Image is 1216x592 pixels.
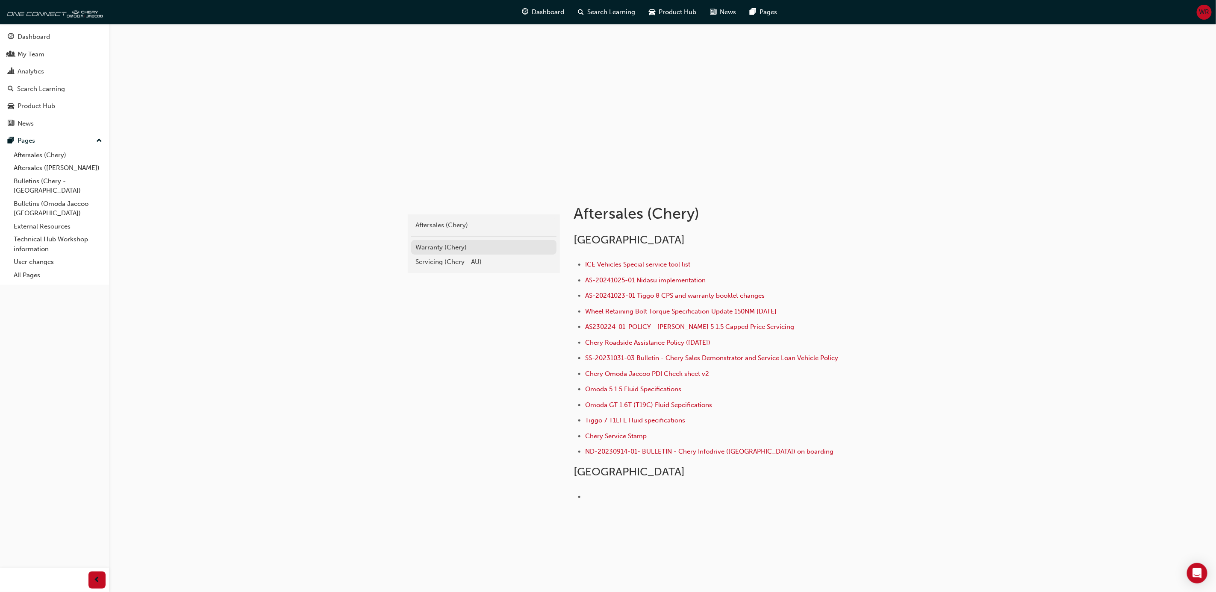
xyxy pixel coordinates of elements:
a: AS-20241023-01 Tiggo 8 CPS and warranty booklet changes [585,292,765,299]
a: search-iconSearch Learning [571,3,642,21]
a: Tiggo 7 T1EFL Fluid specifications [585,416,685,424]
a: Dashboard [3,29,106,45]
span: chart-icon [8,68,14,76]
a: AS230224-01-POLICY - [PERSON_NAME] 5 1.5 Capped Price Servicing [585,323,794,331]
span: pages-icon [750,7,757,18]
div: Servicing (Chery - AU) [415,257,552,267]
a: Aftersales (Chery) [411,218,556,233]
a: Wheel Retaining Bolt Torque Specification Update 150NM [DATE] [585,308,777,315]
a: Chery Service Stamp [585,432,647,440]
span: search-icon [8,85,14,93]
span: car-icon [649,7,656,18]
span: [GEOGRAPHIC_DATA] [574,465,685,478]
a: news-iconNews [704,3,743,21]
span: news-icon [710,7,717,18]
span: Search Learning [588,7,636,17]
span: News [720,7,736,17]
a: pages-iconPages [743,3,784,21]
div: Product Hub [18,101,55,111]
button: DashboardMy TeamAnalyticsSearch LearningProduct HubNews [3,27,106,133]
div: Aftersales (Chery) [415,220,552,230]
h1: Aftersales (Chery) [574,204,854,223]
span: car-icon [8,103,14,110]
a: Bulletins (Chery - [GEOGRAPHIC_DATA]) [10,175,106,197]
a: Bulletins (Omoda Jaecoo - [GEOGRAPHIC_DATA]) [10,197,106,220]
a: AS-20241025-01 Nidasu implementation [585,276,706,284]
button: Pages [3,133,106,149]
a: guage-iconDashboard [515,3,571,21]
a: Aftersales ([PERSON_NAME]) [10,161,106,175]
a: Search Learning [3,81,106,97]
span: WR [1199,7,1210,17]
a: Product Hub [3,98,106,114]
a: Aftersales (Chery) [10,149,106,162]
span: news-icon [8,120,14,128]
a: User changes [10,255,106,269]
a: Omoda 5 1.5 Fluid Specifications [585,385,681,393]
span: guage-icon [8,33,14,41]
a: ICE Vehicles Special service tool list [585,261,690,268]
a: Warranty (Chery) [411,240,556,255]
a: Analytics [3,64,106,79]
a: News [3,116,106,132]
a: Technical Hub Workshop information [10,233,106,255]
span: prev-icon [94,575,100,586]
span: people-icon [8,51,14,59]
div: Warranty (Chery) [415,243,552,252]
span: [GEOGRAPHIC_DATA] [574,233,685,246]
a: All Pages [10,269,106,282]
a: Servicing (Chery - AU) [411,255,556,270]
span: Product Hub [659,7,697,17]
a: My Team [3,47,106,62]
span: guage-icon [522,7,529,18]
span: pages-icon [8,137,14,145]
a: External Resources [10,220,106,233]
div: My Team [18,50,44,59]
div: Analytics [18,67,44,76]
button: WR [1197,5,1212,20]
div: Open Intercom Messenger [1187,563,1207,583]
a: ND-20230914-01- BULLETIN - Chery Infodrive ([GEOGRAPHIC_DATA]) on boarding [585,448,833,455]
a: Omoda GT 1.6T (T19C) Fluid Sepcifications [585,401,712,409]
img: oneconnect [4,3,103,21]
a: Chery Omoda Jaecoo PDI Check sheet v2 [585,370,709,378]
div: News [18,119,34,129]
div: Dashboard [18,32,50,42]
span: search-icon [578,7,584,18]
span: up-icon [96,135,102,147]
span: Dashboard [532,7,565,17]
span: Pages [760,7,777,17]
div: Search Learning [17,84,65,94]
a: Chery Roadside Assistance Policy ([DATE]) [585,339,710,346]
a: SS-20231031-03 Bulletin - Chery Sales Demonstrator and Service Loan Vehicle Policy [585,354,838,362]
a: car-iconProduct Hub [642,3,704,21]
div: Pages [18,136,35,146]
